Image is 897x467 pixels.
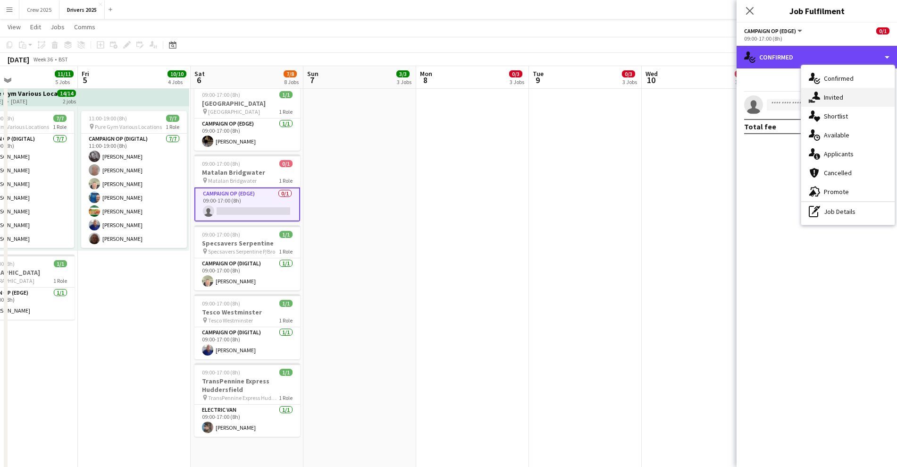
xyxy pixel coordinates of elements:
h3: Specsavers Serpentine [194,239,300,247]
span: 14/14 [57,90,76,97]
button: Campaign Op (Edge) [744,27,804,34]
h3: Matalan Bridgwater [194,168,300,177]
a: Edit [26,21,45,33]
div: Total fee [744,122,776,131]
span: [GEOGRAPHIC_DATA] [208,108,260,115]
button: Drivers 2025 [59,0,105,19]
span: 09:00-17:00 (8h) [202,160,240,167]
span: 7/7 [53,115,67,122]
span: 09:00-17:00 (8h) [202,231,240,238]
span: TransPennine Express Huddersfield [208,394,279,401]
span: 1 Role [279,394,293,401]
span: 1 Role [279,248,293,255]
button: Crew 2025 [19,0,59,19]
span: Wed [646,69,658,78]
span: 1/1 [279,300,293,307]
app-card-role: Campaign Op (Digital)1/109:00-17:00 (8h)[PERSON_NAME] [194,258,300,290]
div: 8 Jobs [284,78,299,85]
span: 11/11 [55,70,74,77]
app-card-role: Campaign Op (Digital)1/109:00-17:00 (8h)[PERSON_NAME] [194,327,300,359]
div: Cancelled [801,163,895,182]
div: 09:00-17:00 (8h) [744,35,889,42]
span: 09:00-17:00 (8h) [202,300,240,307]
span: Edit [30,23,41,31]
app-card-role: Campaign Op (Digital)7/711:00-19:00 (8h)[PERSON_NAME][PERSON_NAME][PERSON_NAME][PERSON_NAME][PERS... [81,134,187,248]
span: 1/1 [54,260,67,267]
span: 1 Role [279,177,293,184]
span: 6 [193,75,205,85]
span: 10/10 [168,70,186,77]
div: Available [801,126,895,144]
span: 09:00-17:00 (8h) [202,369,240,376]
a: Jobs [47,21,68,33]
div: 2 jobs [63,97,76,105]
span: 1/1 [279,369,293,376]
span: Tesco Westminster [208,317,253,324]
div: Job Details [801,202,895,221]
span: Tue [533,69,544,78]
span: 1 Role [279,108,293,115]
div: Shortlist [801,107,895,126]
app-job-card: 09:00-17:00 (8h)1/1[GEOGRAPHIC_DATA] [GEOGRAPHIC_DATA]1 RoleCampaign Op (Edge)1/109:00-17:00 (8h)... [194,85,300,151]
a: View [4,21,25,33]
span: 5 [80,75,89,85]
div: Confirmed [801,69,895,88]
span: Sat [194,69,205,78]
app-job-card: 09:00-17:00 (8h)1/1Specsavers Serpentine Specsavers Serpentine P/Bro1 RoleCampaign Op (Digital)1/... [194,225,300,290]
h3: TransPennine Express Huddersfield [194,377,300,394]
span: 11:00-19:00 (8h) [89,115,127,122]
div: 5 Jobs [55,78,73,85]
span: 1 Role [53,277,67,284]
div: 3 Jobs [735,78,750,85]
app-card-role: Campaign Op (Edge)0/109:00-17:00 (8h) [194,187,300,221]
span: Mon [420,69,432,78]
span: 0/3 [735,70,748,77]
span: 9 [531,75,544,85]
app-job-card: 09:00-17:00 (8h)0/1Matalan Bridgwater Matalan Bridgwater1 RoleCampaign Op (Edge)0/109:00-17:00 (8h) [194,154,300,221]
span: 8 [419,75,432,85]
div: Invited [801,88,895,107]
div: Confirmed [737,46,897,68]
app-job-card: 09:00-17:00 (8h)1/1Tesco Westminster Tesco Westminster1 RoleCampaign Op (Digital)1/109:00-17:00 (... [194,294,300,359]
a: Comms [70,21,99,33]
span: 0/3 [622,70,635,77]
span: 1 Role [279,317,293,324]
div: 3 Jobs [397,78,411,85]
span: 3/3 [396,70,410,77]
span: Fri [82,69,89,78]
h3: [GEOGRAPHIC_DATA] [194,99,300,108]
span: Matalan Bridgwater [208,177,257,184]
app-card-role: Campaign Op (Edge)1/109:00-17:00 (8h)[PERSON_NAME] [194,119,300,151]
span: 09:00-17:00 (8h) [202,91,240,98]
span: 1/1 [279,231,293,238]
span: 0/1 [279,160,293,167]
span: 1 Role [53,123,67,130]
div: [DATE] [8,55,29,64]
div: Applicants [801,144,895,163]
span: 0/1 [876,27,889,34]
span: 7/8 [284,70,297,77]
h3: Tesco Westminster [194,308,300,316]
span: Campaign Op (Edge) [744,27,796,34]
div: BST [59,56,68,63]
span: 10 [644,75,658,85]
span: 7 [306,75,319,85]
span: 1 Role [166,123,179,130]
app-job-card: 11:00-19:00 (8h)7/7 Pure Gym Various Locations1 RoleCampaign Op (Digital)7/711:00-19:00 (8h)[PERS... [81,111,187,248]
div: Promote [801,182,895,201]
div: 3 Jobs [622,78,637,85]
span: Sun [307,69,319,78]
div: 3 Jobs [510,78,524,85]
span: 0/3 [509,70,522,77]
app-job-card: 09:00-17:00 (8h)1/1TransPennine Express Huddersfield TransPennine Express Huddersfield1 RoleElect... [194,363,300,437]
span: Jobs [50,23,65,31]
app-card-role: Electric Van1/109:00-17:00 (8h)[PERSON_NAME] [194,405,300,437]
span: 1/1 [279,91,293,98]
span: Week 36 [31,56,55,63]
span: Pure Gym Various Locations [95,123,162,130]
